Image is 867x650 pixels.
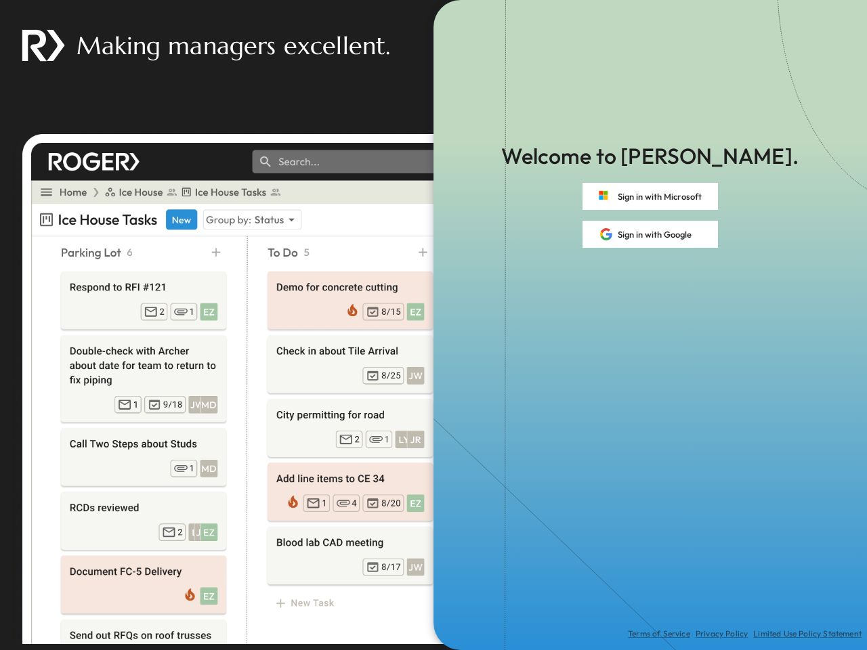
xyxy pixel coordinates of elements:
[628,628,690,639] a: Terms of Service
[77,28,390,63] p: Making managers excellent.
[753,628,862,639] a: Limited Use Policy Statement
[501,141,799,172] p: Welcome to [PERSON_NAME].
[583,221,718,248] button: Sign in with Google
[696,628,748,639] a: Privacy Policy
[583,183,718,210] button: Sign in with Microsoft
